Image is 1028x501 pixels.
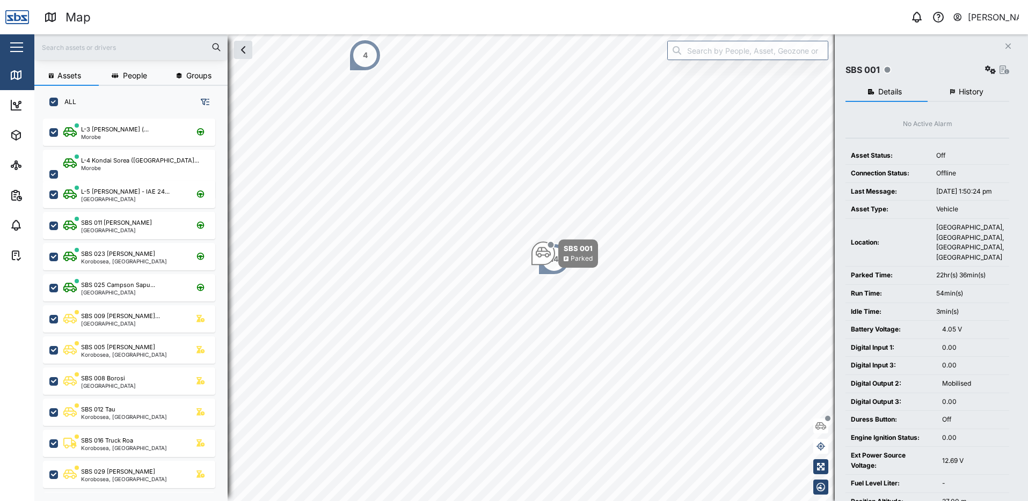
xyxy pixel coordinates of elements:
div: Offline [936,168,1004,179]
div: 0.00 [942,360,1004,371]
div: Location: [851,238,925,248]
div: Korobosea, [GEOGRAPHIC_DATA] [81,259,167,264]
div: Ext Power Source Voltage: [851,451,931,470]
span: People [123,72,147,79]
div: Vehicle [936,204,1004,215]
div: SBS 005 [PERSON_NAME] [81,343,155,352]
div: SBS 001 [564,243,593,254]
div: grid [43,115,227,492]
div: L-3 [PERSON_NAME] (... [81,125,149,134]
div: [GEOGRAPHIC_DATA] [81,321,160,326]
div: Map [28,69,52,81]
div: SBS 025 Campson Sapu... [81,281,155,290]
div: Asset Type: [851,204,925,215]
div: SBS 011 [PERSON_NAME] [81,218,152,227]
div: Battery Voltage: [851,325,931,335]
input: Search by People, Asset, Geozone or Place [667,41,828,60]
div: 22hr(s) 36min(s) [936,270,1004,281]
div: 0.00 [942,343,1004,353]
div: Korobosea, [GEOGRAPHIC_DATA] [81,476,167,482]
span: Assets [57,72,81,79]
div: SBS 012 Tau [81,405,115,414]
div: 4 [363,49,368,61]
div: Run Time: [851,289,925,299]
span: Details [878,88,902,95]
div: Parked Time: [851,270,925,281]
div: Last Message: [851,187,925,197]
div: SBS 023 [PERSON_NAME] [81,249,155,259]
div: 12.69 V [942,456,1004,466]
div: [PERSON_NAME] [968,11,1019,24]
div: Sites [28,159,54,171]
div: [GEOGRAPHIC_DATA] [81,383,136,388]
div: Map marker [531,239,598,268]
button: [PERSON_NAME] [952,10,1019,25]
div: Map marker [349,39,381,71]
div: Korobosea, [GEOGRAPHIC_DATA] [81,352,167,357]
div: 4.05 V [942,325,1004,335]
div: Digital Output 3: [851,397,931,407]
div: SBS 029 [PERSON_NAME] [81,467,155,476]
div: Morobe [81,134,149,139]
div: SBS 016 Truck Roa [81,436,133,445]
canvas: Map [34,34,1028,501]
div: 54min(s) [936,289,1004,299]
div: Alarms [28,219,61,231]
div: [GEOGRAPHIC_DATA], [GEOGRAPHIC_DATA], [GEOGRAPHIC_DATA], [GEOGRAPHIC_DATA] [936,223,1004,262]
div: SBS 001 [845,63,880,77]
span: Groups [186,72,212,79]
div: Korobosea, [GEOGRAPHIC_DATA] [81,445,167,451]
div: [GEOGRAPHIC_DATA] [81,196,170,202]
div: Digital Input 1: [851,343,931,353]
div: Asset Status: [851,151,925,161]
div: - [942,478,1004,489]
div: Fuel Level Liter: [851,478,931,489]
div: Off [936,151,1004,161]
span: History [959,88,983,95]
div: Off [942,415,1004,425]
div: [GEOGRAPHIC_DATA] [81,290,155,295]
div: Parked [571,254,593,264]
label: ALL [58,98,76,106]
div: SBS 008 Borosi [81,374,125,383]
div: 0.00 [942,433,1004,443]
div: [DATE] 1:50:24 pm [936,187,1004,197]
div: Korobosea, [GEOGRAPHIC_DATA] [81,414,167,419]
div: Idle Time: [851,307,925,317]
div: L-4 Kondai Sorea ([GEOGRAPHIC_DATA]... [81,156,199,165]
div: Engine Ignition Status: [851,433,931,443]
div: Map [65,8,91,27]
div: Mobilised [942,379,1004,389]
div: Tasks [28,249,57,261]
div: Digital Output 2: [851,379,931,389]
div: Reports [28,189,64,201]
div: L-5 [PERSON_NAME] - IAE 24... [81,187,170,196]
img: Main Logo [5,5,29,29]
div: Morobe [81,165,199,171]
div: No Active Alarm [903,119,952,129]
div: Digital Input 3: [851,360,931,371]
div: Assets [28,129,61,141]
div: SBS 009 [PERSON_NAME]... [81,312,160,321]
div: 0.00 [942,397,1004,407]
div: Dashboard [28,99,76,111]
div: Duress Button: [851,415,931,425]
div: Connection Status: [851,168,925,179]
input: Search assets or drivers [41,39,221,55]
div: 3min(s) [936,307,1004,317]
div: [GEOGRAPHIC_DATA] [81,227,152,233]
